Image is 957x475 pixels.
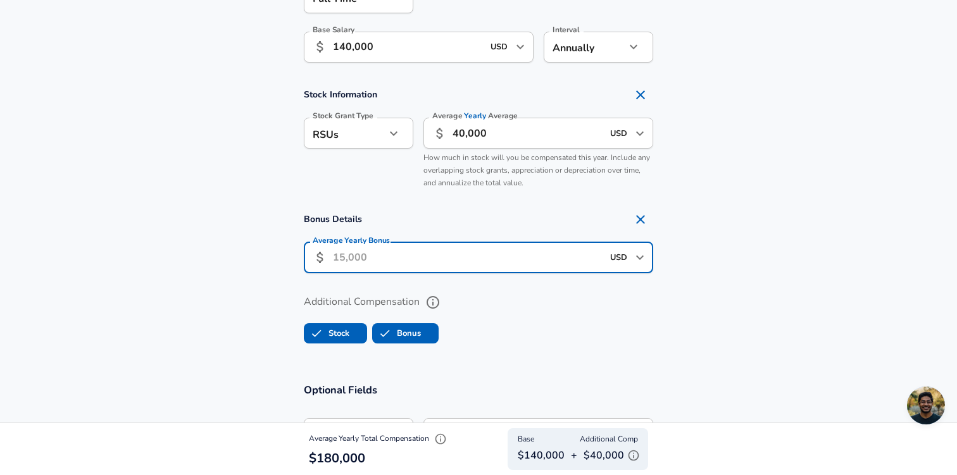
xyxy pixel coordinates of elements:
button: Open [511,38,529,56]
p: + [571,448,577,463]
label: Stock [304,321,349,345]
div: Annually [544,32,625,63]
label: Additional Compensation [304,292,653,313]
button: Open [631,125,649,142]
span: Yearly [465,111,487,121]
button: StockStock [304,323,367,343]
p: $40,000 [584,446,643,465]
h3: Optional Fields [304,383,653,397]
span: Stock [304,321,328,345]
span: Bonus [373,321,397,345]
label: Bonus [373,321,421,345]
input: 40,000 [453,118,603,149]
h4: Stock Information [304,82,653,108]
input: USD [606,248,632,268]
span: Average Yearly Total Compensation [309,433,450,443]
span: Base [518,433,534,446]
label: Interval [553,26,580,34]
p: $140,000 [518,448,565,463]
input: 100,000 [333,32,483,63]
button: Explain Additional Compensation [624,446,643,465]
h4: Bonus Details [304,207,653,232]
button: BonusBonus [372,323,439,343]
button: Remove Section [628,207,653,232]
button: Open [631,249,649,266]
span: How much in stock will you be compensated this year. Include any overlapping stock grants, apprec... [423,152,650,188]
button: help [422,292,444,313]
label: Average Yearly Bonus [313,237,390,244]
label: Base Salary [313,26,354,34]
input: 15,000 [333,242,603,273]
div: Open chat [907,386,945,424]
span: Additional Comp [580,433,638,446]
button: Remove Section [628,82,653,108]
label: Stock Grant Type [313,112,373,120]
label: Average Average [432,112,518,120]
input: USD [606,123,632,143]
button: Explain Total Compensation [431,429,450,448]
input: USD [487,37,512,57]
div: RSUs [304,118,385,149]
